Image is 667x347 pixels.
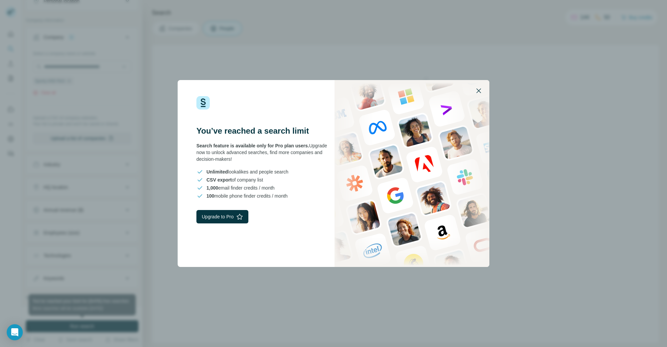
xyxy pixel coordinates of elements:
[206,168,288,175] span: lookalikes and people search
[196,142,333,162] div: Upgrade now to unlock advanced searches, find more companies and decision-makers!
[206,185,275,191] span: email finder credits / month
[206,193,214,199] span: 100
[196,96,210,110] img: Surfe Logo
[196,143,309,148] span: Search feature is available only for Pro plan users.
[196,210,248,223] button: Upgrade to Pro
[206,185,218,191] span: 1,000
[206,193,288,199] span: mobile phone finder credits / month
[335,80,489,267] img: Surfe Stock Photo - showing people and technologies
[196,126,333,136] h3: You’ve reached a search limit
[7,324,23,340] div: Open Intercom Messenger
[206,177,232,183] span: CSV export
[206,177,263,183] span: of company list
[206,169,228,175] span: Unlimited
